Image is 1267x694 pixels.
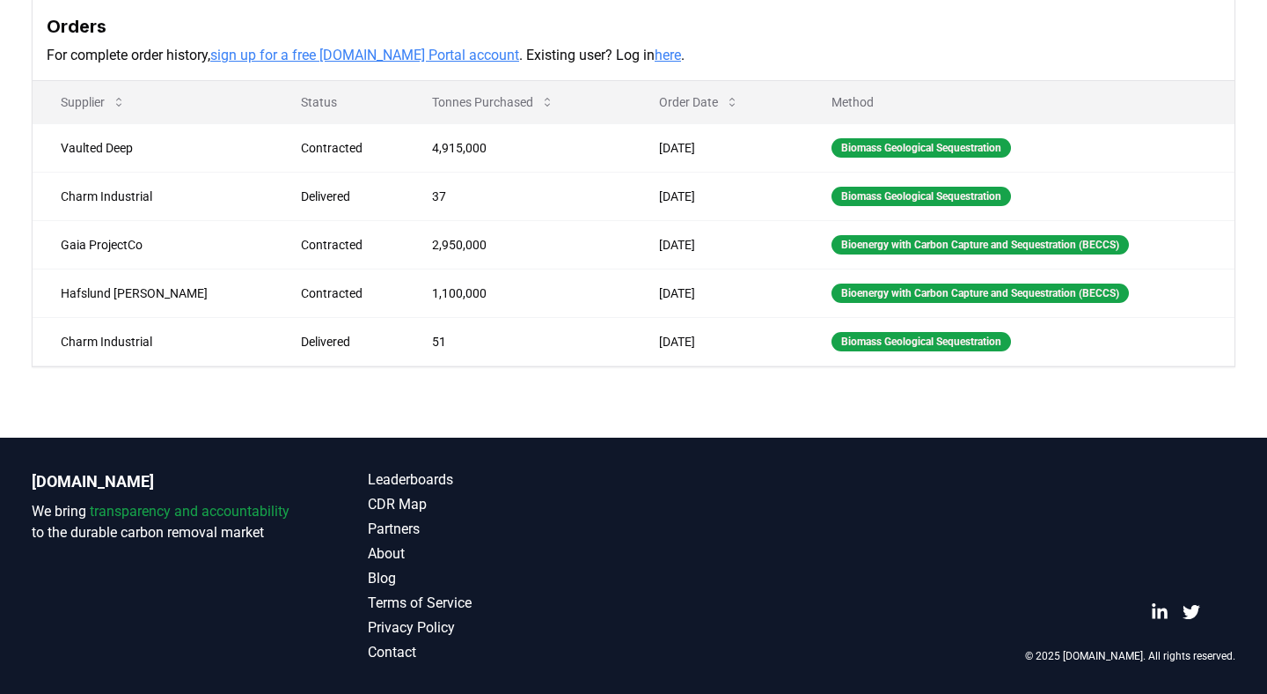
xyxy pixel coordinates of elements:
p: [DOMAIN_NAME] [32,469,297,494]
a: About [368,543,633,565]
a: here [655,47,681,63]
div: Biomass Geological Sequestration [831,332,1011,351]
button: Order Date [645,85,753,120]
p: We bring to the durable carbon removal market [32,501,297,543]
td: Vaulted Deep [33,123,273,172]
td: 37 [404,172,630,220]
td: 51 [404,317,630,365]
div: Contracted [301,284,391,302]
p: Status [287,93,391,111]
div: Contracted [301,236,391,254]
button: Tonnes Purchased [418,85,568,120]
td: [DATE] [631,172,804,220]
a: Leaderboards [368,469,633,491]
td: Gaia ProjectCo [33,220,273,269]
a: Partners [368,519,633,540]
td: Hafslund [PERSON_NAME] [33,269,273,317]
a: Privacy Policy [368,617,633,639]
p: © 2025 [DOMAIN_NAME]. All rights reserved. [1025,649,1235,663]
span: transparency and accountability [90,503,289,520]
td: [DATE] [631,317,804,365]
div: Contracted [301,139,391,157]
div: Biomass Geological Sequestration [831,187,1011,206]
td: 1,100,000 [404,269,630,317]
a: Contact [368,642,633,663]
p: For complete order history, . Existing user? Log in . [47,45,1220,66]
a: CDR Map [368,494,633,515]
td: Charm Industrial [33,172,273,220]
div: Bioenergy with Carbon Capture and Sequestration (BECCS) [831,284,1129,303]
td: [DATE] [631,269,804,317]
a: Terms of Service [368,593,633,614]
td: Charm Industrial [33,317,273,365]
div: Delivered [301,188,391,205]
a: Twitter [1183,603,1200,621]
p: Method [817,93,1220,111]
h3: Orders [47,13,1220,40]
button: Supplier [47,85,140,120]
td: 4,915,000 [404,123,630,172]
a: Blog [368,568,633,589]
td: [DATE] [631,220,804,269]
div: Bioenergy with Carbon Capture and Sequestration (BECCS) [831,235,1129,255]
a: LinkedIn [1151,603,1168,621]
td: [DATE] [631,123,804,172]
a: sign up for a free [DOMAIN_NAME] Portal account [210,47,519,63]
div: Biomass Geological Sequestration [831,138,1011,158]
td: 2,950,000 [404,220,630,269]
div: Delivered [301,333,391,351]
